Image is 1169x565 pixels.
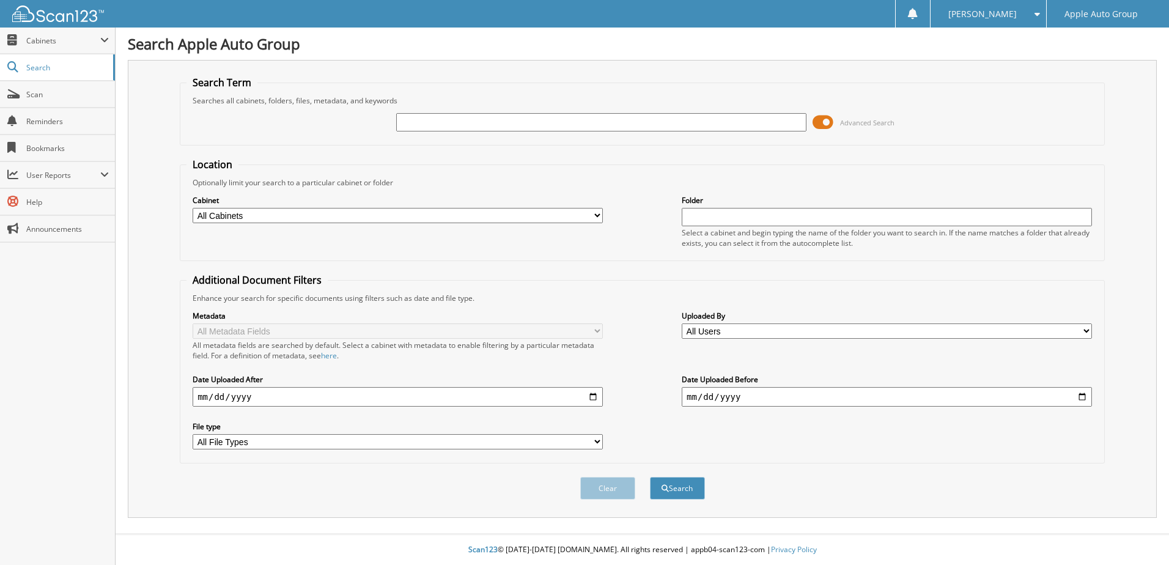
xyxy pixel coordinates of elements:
div: Select a cabinet and begin typing the name of the folder you want to search in. If the name match... [682,227,1092,248]
span: Reminders [26,116,109,127]
label: Date Uploaded Before [682,374,1092,385]
input: start [193,387,603,407]
div: All metadata fields are searched by default. Select a cabinet with metadata to enable filtering b... [193,340,603,361]
label: Uploaded By [682,311,1092,321]
span: Help [26,197,109,207]
input: end [682,387,1092,407]
label: Metadata [193,311,603,321]
span: User Reports [26,170,100,180]
legend: Location [186,158,238,171]
span: Advanced Search [840,118,894,127]
span: Bookmarks [26,143,109,153]
a: Privacy Policy [771,544,817,555]
label: Folder [682,195,1092,205]
span: [PERSON_NAME] [948,10,1017,18]
button: Clear [580,477,635,500]
div: Searches all cabinets, folders, files, metadata, and keywords [186,95,1098,106]
label: Date Uploaded After [193,374,603,385]
legend: Search Term [186,76,257,89]
label: Cabinet [193,195,603,205]
div: © [DATE]-[DATE] [DOMAIN_NAME]. All rights reserved | appb04-scan123-com | [116,535,1169,565]
a: here [321,350,337,361]
div: Enhance your search for specific documents using filters such as date and file type. [186,293,1098,303]
span: Scan123 [468,544,498,555]
h1: Search Apple Auto Group [128,34,1157,54]
label: File type [193,421,603,432]
span: Scan [26,89,109,100]
img: scan123-logo-white.svg [12,6,104,22]
div: Optionally limit your search to a particular cabinet or folder [186,177,1098,188]
span: Cabinets [26,35,100,46]
span: Search [26,62,107,73]
span: Apple Auto Group [1064,10,1138,18]
span: Announcements [26,224,109,234]
legend: Additional Document Filters [186,273,328,287]
button: Search [650,477,705,500]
